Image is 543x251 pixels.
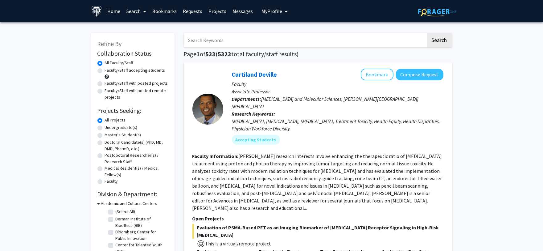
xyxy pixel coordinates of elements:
[116,229,167,242] label: Bloomberg Center for Public Innovation
[218,50,232,58] span: 5323
[97,107,168,114] h2: Projects Seeking:
[361,69,393,80] button: Add Curtiland Deville to Bookmarks
[116,208,135,215] label: (Select All)
[97,50,168,57] h2: Collaboration Status:
[192,153,442,211] fg-read-more: [PERSON_NAME] research interests involve enhancing the therapeutic ratio of [MEDICAL_DATA] treatm...
[123,0,149,22] a: Search
[197,50,200,58] span: 1
[5,223,26,246] iframe: Chat
[184,50,452,58] h1: Page of ( total faculty/staff results)
[418,7,457,16] img: ForagerOne Logo
[427,33,452,47] button: Search
[105,60,134,66] label: All Faculty/Staff
[232,96,419,109] span: [MEDICAL_DATA] and Molecular Sciences, [PERSON_NAME][GEOGRAPHIC_DATA][MEDICAL_DATA]
[232,96,261,102] b: Departments:
[105,132,141,138] label: Master's Student(s)
[192,153,239,159] b: Faculty Information:
[192,224,443,239] span: Evaluation of PSMA-Based PET as an Imaging Biomarker of [MEDICAL_DATA] Receptor Signaling in High...
[205,0,229,22] a: Projects
[232,117,443,132] div: [MEDICAL_DATA], [MEDICAL_DATA], [MEDICAL_DATA], Treatment Toxicity, Health Equity, Health Dispari...
[180,0,205,22] a: Requests
[261,8,282,14] span: My Profile
[105,139,168,152] label: Doctoral Candidate(s) (PhD, MD, DMD, PharmD, etc.)
[184,33,426,47] input: Search Keywords
[206,50,216,58] span: 533
[192,215,443,222] p: Open Projects
[116,216,167,229] label: Berman Institute of Bioethics (BIB)
[105,80,168,87] label: Faculty/Staff with posted projects
[229,0,256,22] a: Messages
[91,6,102,17] img: Johns Hopkins University Logo
[205,240,271,247] span: This is a virtual/remote project
[232,135,280,145] mat-chip: Accepting Students
[232,70,277,78] a: Curtiland Deville
[232,88,443,95] p: Associate Professor
[104,0,123,22] a: Home
[97,40,122,48] span: Refine By
[232,111,275,117] b: Research Keywords:
[105,124,138,131] label: Undergraduate(s)
[149,0,180,22] a: Bookmarks
[101,200,158,207] h3: Academic and Cultural Centers
[396,69,443,80] button: Compose Request to Curtiland Deville
[105,67,165,74] label: Faculty/Staff accepting students
[232,80,443,88] p: Faculty
[105,152,168,165] label: Postdoctoral Researcher(s) / Research Staff
[105,165,168,178] label: Medical Resident(s) / Medical Fellow(s)
[97,190,168,198] h2: Division & Department:
[105,178,118,185] label: Faculty
[105,117,126,123] label: All Projects
[105,87,168,100] label: Faculty/Staff with posted remote projects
